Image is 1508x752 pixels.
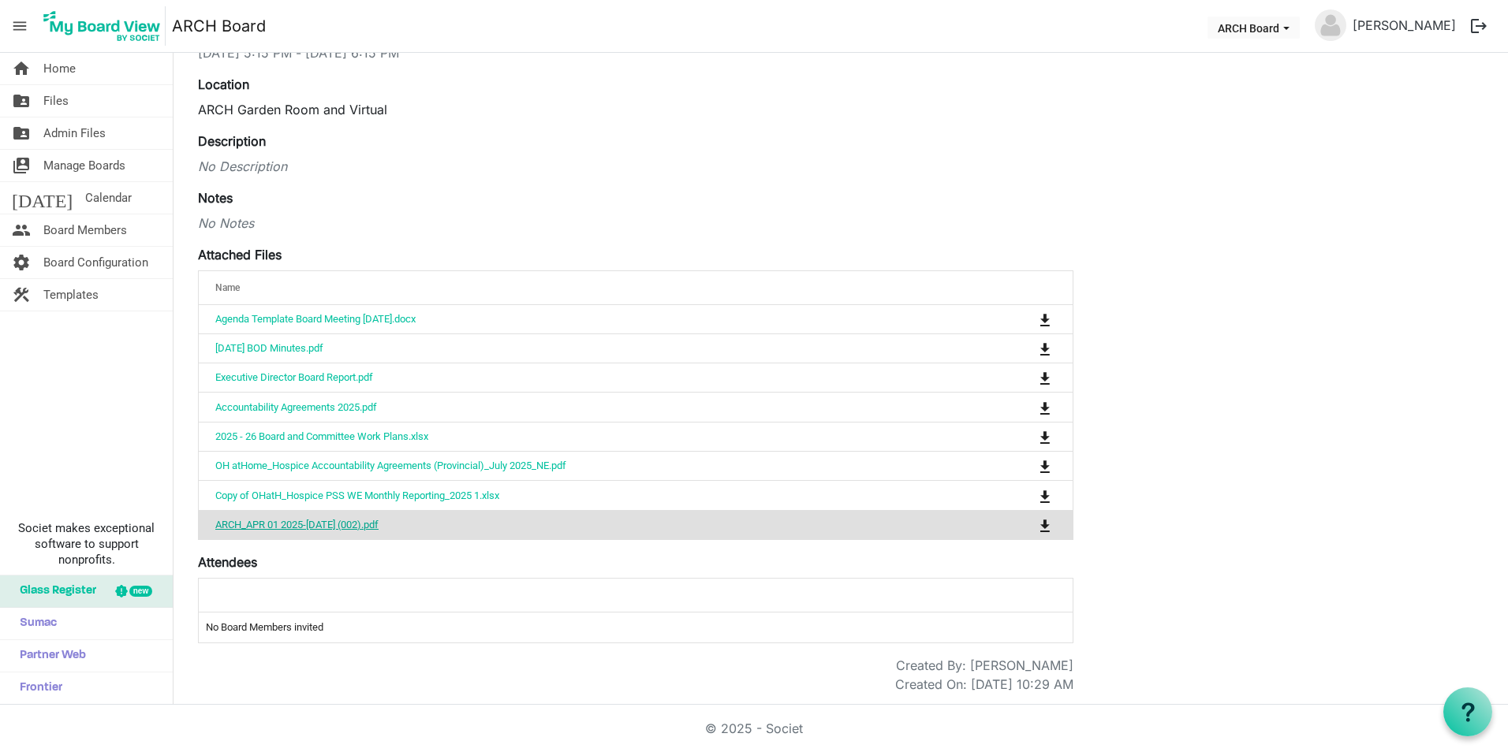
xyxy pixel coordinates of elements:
span: Calendar [85,182,132,214]
td: is Command column column header [974,510,1073,539]
a: ARCH Board [172,10,266,42]
span: people [12,214,31,246]
span: Admin Files [43,117,106,149]
span: Frontier [12,672,62,704]
a: 2025 - 26 Board and Committee Work Plans.xlsx [215,430,428,442]
div: Created By: [PERSON_NAME] [896,656,1073,675]
div: No Notes [198,214,1073,233]
span: menu [5,11,35,41]
a: [DATE] BOD Minutes.pdf [215,342,323,354]
span: Board Configuration [43,247,148,278]
span: construction [12,279,31,311]
td: is Command column column header [974,392,1073,421]
td: Copy of OHatH_Hospice PSS WE Monthly Reporting_2025 1.xlsx is template cell column header Name [199,480,974,509]
a: OH atHome_Hospice Accountability Agreements (Provincial)_July 2025_NE.pdf [215,460,566,471]
span: switch_account [12,150,31,181]
label: Attendees [198,553,257,571]
label: Attached Files [198,245,282,264]
td: is Command column column header [974,363,1073,392]
button: Download [1034,308,1056,330]
span: settings [12,247,31,278]
a: ARCH_APR 01 2025-[DATE] (002).pdf [215,519,379,530]
span: Templates [43,279,99,311]
span: Partner Web [12,640,86,672]
a: My Board View Logo [39,6,172,46]
td: 2025-06-04 BOD Minutes.pdf is template cell column header Name [199,333,974,363]
span: [DATE] [12,182,73,214]
td: 2025 - 26 Board and Committee Work Plans.xlsx is template cell column header Name [199,422,974,451]
button: Download [1034,426,1056,448]
span: Files [43,85,69,117]
td: Agenda Template Board Meeting September 3, 2025.docx is template cell column header Name [199,305,974,333]
td: is Command column column header [974,451,1073,480]
div: new [129,586,152,597]
a: Executive Director Board Report.pdf [215,371,373,383]
button: Download [1034,367,1056,389]
td: is Command column column header [974,305,1073,333]
button: Download [1034,396,1056,418]
a: Agenda Template Board Meeting [DATE].docx [215,313,416,325]
td: Executive Director Board Report.pdf is template cell column header Name [199,363,974,392]
td: is Command column column header [974,480,1073,509]
a: Copy of OHatH_Hospice PSS WE Monthly Reporting_2025 1.xlsx [215,490,499,501]
img: My Board View Logo [39,6,166,46]
div: ARCH Garden Room and Virtual [198,100,1073,119]
button: Download [1034,514,1056,536]
span: Glass Register [12,575,96,607]
span: Name [215,282,240,293]
span: Board Members [43,214,127,246]
td: is Command column column header [974,422,1073,451]
span: Sumac [12,608,57,639]
label: Location [198,75,249,94]
td: ARCH_APR 01 2025-MAR 31 2026 (002).pdf is template cell column header Name [199,510,974,539]
label: Description [198,132,266,151]
td: OH atHome_Hospice Accountability Agreements (Provincial)_July 2025_NE.pdf is template cell column... [199,451,974,480]
div: [DATE] 5:15 PM - [DATE] 6:15 PM [198,43,1073,62]
a: [PERSON_NAME] [1346,9,1462,41]
span: Manage Boards [43,150,125,181]
td: No Board Members invited [199,612,1073,642]
img: no-profile-picture.svg [1315,9,1346,41]
button: Download [1034,455,1056,477]
div: Created On: [DATE] 10:29 AM [895,675,1073,694]
div: No Description [198,157,1073,176]
span: Home [43,53,76,84]
button: logout [1462,9,1495,43]
a: Accountability Agreements 2025.pdf [215,401,377,413]
label: Notes [198,188,233,207]
td: Accountability Agreements 2025.pdf is template cell column header Name [199,392,974,421]
span: folder_shared [12,117,31,149]
button: Download [1034,484,1056,506]
span: folder_shared [12,85,31,117]
span: home [12,53,31,84]
td: is Command column column header [974,333,1073,363]
a: © 2025 - Societ [705,720,803,736]
button: ARCH Board dropdownbutton [1208,17,1300,39]
span: Societ makes exceptional software to support nonprofits. [7,520,166,568]
button: Download [1034,337,1056,359]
